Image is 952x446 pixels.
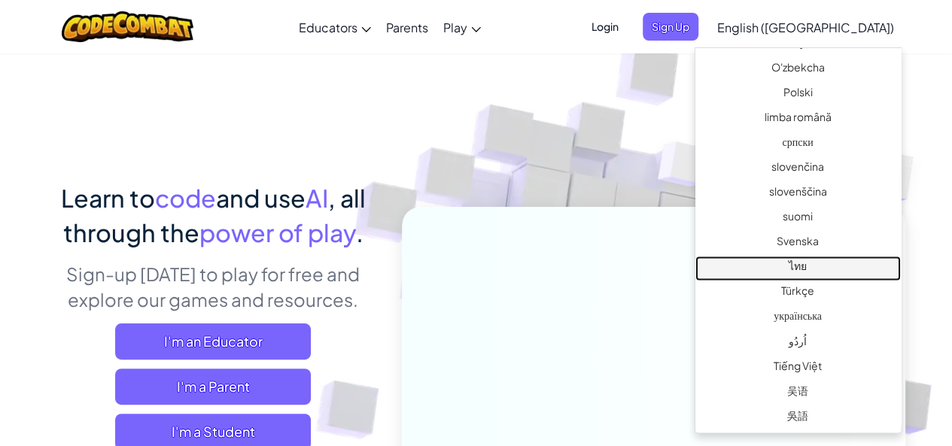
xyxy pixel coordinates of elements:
a: اُردُو [695,330,901,355]
a: suomi [695,206,901,231]
span: Educators [299,20,357,35]
a: Parents [379,7,436,47]
a: slovenčina [695,156,901,181]
span: English ([GEOGRAPHIC_DATA]) [717,20,894,35]
img: Overlap cubes [629,112,738,224]
a: српски [695,132,901,156]
a: Play [436,7,488,47]
img: CodeCombat logo [62,11,193,42]
p: Sign-up [DATE] to play for free and explore our games and resources. [47,261,379,312]
a: 吴语 [695,380,901,405]
a: 吳語 [695,405,901,429]
a: I'm an Educator [115,323,311,360]
a: Svenska [695,231,901,256]
a: I'm a Parent [115,369,311,405]
a: ไทย [695,256,901,281]
a: українська [695,305,901,330]
button: Sign Up [643,13,698,41]
span: and use [216,183,306,213]
span: power of play [199,217,356,247]
span: . [356,217,363,247]
a: Tiếng Việt [695,355,901,380]
a: Educators [291,7,379,47]
a: slovenščina [695,181,901,206]
button: Login [582,13,628,41]
a: English ([GEOGRAPHIC_DATA]) [710,7,902,47]
span: Play [443,20,467,35]
span: code [155,183,216,213]
a: Polski [695,82,901,107]
a: limba română [695,107,901,132]
a: O'zbekcha [695,57,901,82]
a: Türkçe [695,281,901,305]
span: AI [306,183,328,213]
span: Learn to [61,183,155,213]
